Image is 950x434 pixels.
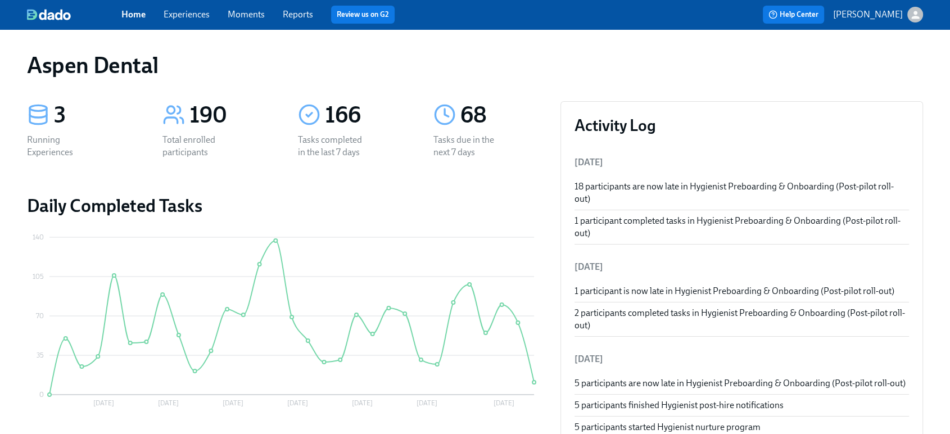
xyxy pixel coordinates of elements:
[33,273,44,281] tspan: 105
[223,399,243,407] tspan: [DATE]
[228,9,265,20] a: Moments
[158,399,179,407] tspan: [DATE]
[768,9,818,20] span: Help Center
[33,233,44,241] tspan: 140
[298,134,370,159] div: Tasks completed in the last 7 days
[287,399,308,407] tspan: [DATE]
[574,180,910,205] div: 18 participants are now late in Hygienist Preboarding & Onboarding (Post-pilot roll-out)
[331,6,395,24] button: Review us on G2
[36,312,44,320] tspan: 70
[337,9,389,20] a: Review us on G2
[27,9,71,20] img: dado
[574,307,910,332] div: 2 participants completed tasks in Hygienist Preboarding & Onboarding (Post-pilot roll-out)
[574,421,910,433] div: 5 participants started Hygienist nurture program
[574,399,910,412] div: 5 participants finished Hygienist post-hire notifications
[93,399,114,407] tspan: [DATE]
[574,377,910,390] div: 5 participants are now late in Hygienist Preboarding & Onboarding (Post-pilot roll-out)
[27,195,542,217] h2: Daily Completed Tasks
[494,399,514,407] tspan: [DATE]
[189,101,271,129] div: 190
[763,6,824,24] button: Help Center
[37,351,44,359] tspan: 35
[162,134,234,159] div: Total enrolled participants
[417,399,437,407] tspan: [DATE]
[39,391,44,399] tspan: 0
[27,52,158,79] h1: Aspen Dental
[574,346,910,373] li: [DATE]
[574,215,910,239] div: 1 participant completed tasks in Hygienist Preboarding & Onboarding (Post-pilot roll-out)
[574,254,910,281] li: [DATE]
[833,8,903,21] p: [PERSON_NAME]
[121,9,146,20] a: Home
[352,399,373,407] tspan: [DATE]
[574,115,910,135] h3: Activity Log
[27,134,99,159] div: Running Experiences
[54,101,135,129] div: 3
[833,7,923,22] button: [PERSON_NAME]
[574,285,910,297] div: 1 participant is now late in Hygienist Preboarding & Onboarding (Post-pilot roll-out)
[325,101,406,129] div: 166
[460,101,542,129] div: 68
[164,9,210,20] a: Experiences
[574,157,603,168] span: [DATE]
[283,9,313,20] a: Reports
[433,134,505,159] div: Tasks due in the next 7 days
[27,9,121,20] a: dado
